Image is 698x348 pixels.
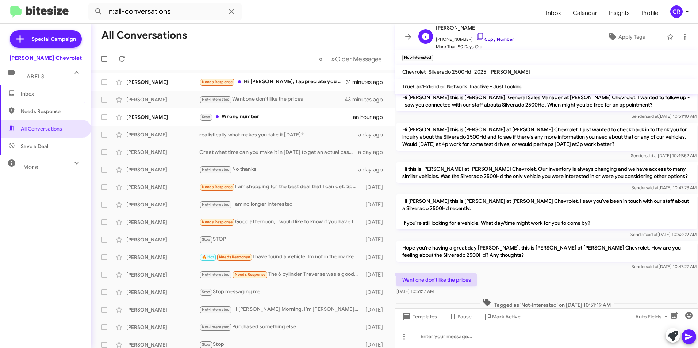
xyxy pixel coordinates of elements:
[126,183,199,191] div: [PERSON_NAME]
[199,183,362,191] div: I am shopping for the best deal that I can get. Specifically looking for 0% interest on end of ye...
[402,83,467,90] span: TrueCar/Extended Network
[199,218,362,226] div: Good afternoon, I would like to know if you have the Cadillac, and when I can go to check if I ca...
[346,78,389,86] div: 31 minutes ago
[396,289,434,294] span: [DATE] 10:51:17 AM
[395,310,443,323] button: Templates
[358,166,389,173] div: a day ago
[362,289,389,296] div: [DATE]
[345,96,389,103] div: 43 minutes ago
[476,36,514,42] a: Copy Number
[88,3,242,20] input: Search
[436,32,514,43] span: [PHONE_NUMBER]
[202,220,233,224] span: Needs Response
[396,162,697,183] p: Hi this is [PERSON_NAME] at [PERSON_NAME] Chevrolet. Our inventory is always changing and we have...
[353,113,389,121] div: an hour ago
[202,342,211,347] span: Stop
[126,131,199,138] div: [PERSON_NAME]
[429,69,471,75] span: Silverado 2500Hd
[219,255,250,259] span: Needs Response
[199,165,358,174] div: No thanks
[362,254,389,261] div: [DATE]
[101,30,187,41] h1: All Conversations
[631,153,697,158] span: Sender [DATE] 10:49:52 AM
[589,30,663,43] button: Apply Tags
[126,289,199,296] div: [PERSON_NAME]
[202,97,230,102] span: Not-Interested
[327,51,386,66] button: Next
[126,236,199,243] div: [PERSON_NAME]
[126,166,199,173] div: [PERSON_NAME]
[199,253,362,261] div: I have found a vehicle. Im not in the market anymore
[474,69,486,75] span: 2025
[603,3,636,24] a: Insights
[32,35,76,43] span: Special Campaign
[202,185,233,189] span: Needs Response
[202,272,230,277] span: Not-Interested
[331,54,335,63] span: »
[646,113,659,119] span: said at
[199,323,362,331] div: Purchased something else
[126,219,199,226] div: [PERSON_NAME]
[202,202,230,207] span: Not-Interested
[362,183,389,191] div: [DATE]
[202,237,211,242] span: Stop
[632,185,697,190] span: Sender [DATE] 10:47:23 AM
[10,30,82,48] a: Special Campaign
[199,288,362,296] div: Stop messaging me
[396,241,697,262] p: Hope you're having a great day [PERSON_NAME]. this is [PERSON_NAME] at [PERSON_NAME] Chevrolet. H...
[202,80,233,84] span: Needs Response
[635,310,670,323] span: Auto Fields
[492,310,521,323] span: Mark Active
[480,298,614,309] span: Tagged as 'Not-Interested' on [DATE] 10:51:19 AM
[362,236,389,243] div: [DATE]
[540,3,567,24] a: Inbox
[636,3,664,24] span: Profile
[362,306,389,313] div: [DATE]
[618,30,645,43] span: Apply Tags
[202,167,230,172] span: Not-Interested
[126,271,199,278] div: [PERSON_NAME]
[21,108,83,115] span: Needs Response
[199,113,353,121] div: Wrong number
[646,185,659,190] span: said at
[335,55,381,63] span: Older Messages
[202,115,211,119] span: Stop
[670,5,683,18] div: CR
[443,310,478,323] button: Pause
[202,290,211,294] span: Stop
[358,131,389,138] div: a day ago
[664,5,690,18] button: CR
[126,113,199,121] div: [PERSON_NAME]
[362,271,389,278] div: [DATE]
[199,235,362,244] div: STOP
[199,95,345,104] div: Want one don't like the prices
[630,232,697,237] span: Sender [DATE] 10:52:09 AM
[632,264,697,269] span: Sender [DATE] 10:47:27 AM
[645,232,657,237] span: said at
[567,3,603,24] span: Calendar
[396,91,697,111] p: Hi [PERSON_NAME] this is [PERSON_NAME], General Sales Manager at [PERSON_NAME] Chevrolet. I wante...
[315,51,386,66] nav: Page navigation example
[314,51,327,66] button: Previous
[199,270,362,279] div: The 6 cylinder Traverse was a good vehicle with nice power and a smooth, quiet ride. The new trav...
[126,96,199,103] div: [PERSON_NAME]
[358,148,389,156] div: a day ago
[21,90,83,97] span: Inbox
[362,201,389,208] div: [DATE]
[23,164,38,170] span: More
[21,125,62,132] span: All Conversations
[646,264,659,269] span: said at
[396,123,697,151] p: Hi [PERSON_NAME] this is [PERSON_NAME] at [PERSON_NAME] Chevrolet. I just wanted to check back in...
[396,194,697,229] p: Hi [PERSON_NAME] this is [PERSON_NAME] at [PERSON_NAME] Chevrolet. I saw you've been in touch wit...
[199,200,362,209] div: I am no longer interested
[21,143,48,150] span: Save a Deal
[402,69,426,75] span: Chevrolet
[401,310,437,323] span: Templates
[199,148,358,156] div: Great what time can you make it in [DATE] to get an actual cash value for your vehicle?
[202,307,230,312] span: Not-Interested
[319,54,323,63] span: «
[199,305,362,314] div: Hi [PERSON_NAME] Morning. I'm [PERSON_NAME], Sales consultant at [PERSON_NAME] Chevrolet. I am mo...
[362,219,389,226] div: [DATE]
